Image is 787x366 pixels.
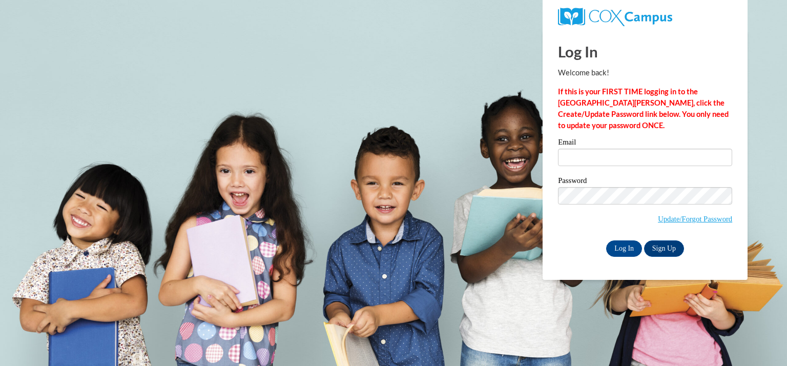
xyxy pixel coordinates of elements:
[558,87,729,130] strong: If this is your FIRST TIME logging in to the [GEOGRAPHIC_DATA][PERSON_NAME], click the Create/Upd...
[644,240,684,257] a: Sign Up
[606,240,642,257] input: Log In
[658,215,732,223] a: Update/Forgot Password
[558,138,732,149] label: Email
[558,8,672,26] img: COX Campus
[558,12,672,21] a: COX Campus
[558,41,732,62] h1: Log In
[558,177,732,187] label: Password
[558,67,732,78] p: Welcome back!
